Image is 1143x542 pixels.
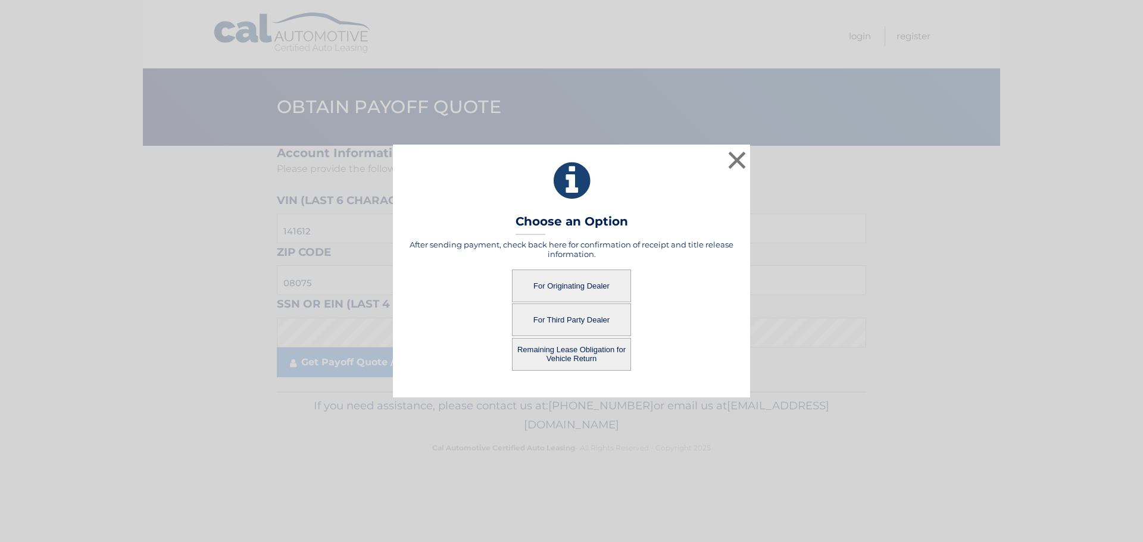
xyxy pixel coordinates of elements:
h3: Choose an Option [516,214,628,235]
h5: After sending payment, check back here for confirmation of receipt and title release information. [408,240,735,259]
button: For Originating Dealer [512,270,631,302]
button: For Third Party Dealer [512,303,631,336]
button: Remaining Lease Obligation for Vehicle Return [512,338,631,371]
button: × [725,148,749,172]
